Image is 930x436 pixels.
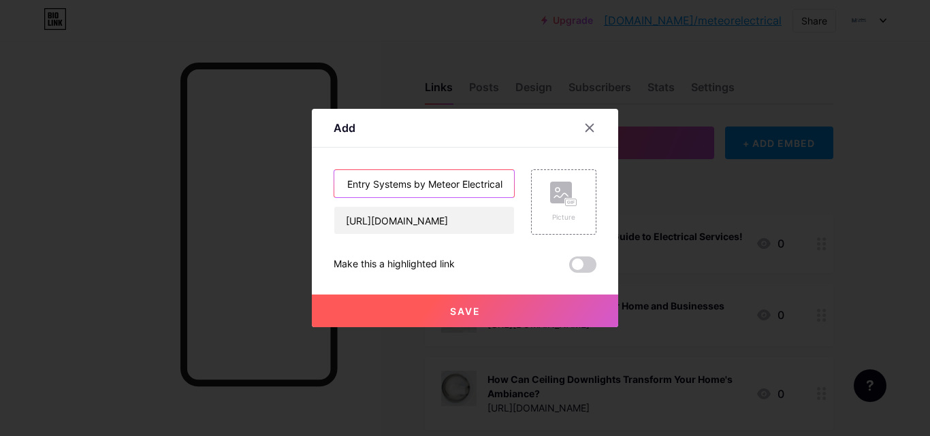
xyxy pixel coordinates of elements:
div: Add [334,120,355,136]
button: Save [312,295,618,327]
div: Make this a highlighted link [334,256,455,273]
span: Save [450,305,481,317]
div: Picture [550,212,577,222]
input: Title [334,170,514,197]
input: URL [334,207,514,234]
